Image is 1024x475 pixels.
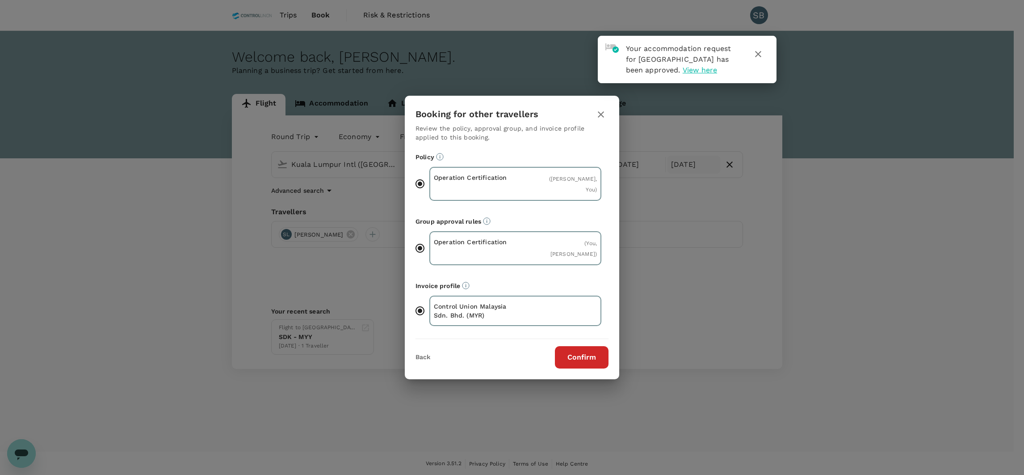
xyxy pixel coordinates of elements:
[683,66,717,74] span: View here
[415,124,609,142] p: Review the policy, approval group, and invoice profile applied to this booking.
[626,44,731,74] span: Your accommodation request for [GEOGRAPHIC_DATA] has been approved.
[415,109,538,119] h3: Booking for other travellers
[415,217,609,226] p: Group approval rules
[415,153,609,161] p: Policy
[434,237,516,246] p: Operation Certification
[436,153,444,161] svg: Booking restrictions are based on the selected travel policy.
[415,354,430,361] button: Back
[434,173,516,182] p: Operation Certification
[605,43,619,53] img: hotel-approved
[415,281,609,290] p: Invoice profile
[555,346,609,369] button: Confirm
[483,217,491,225] svg: Default approvers or custom approval rules (if available) are based on the user group.
[462,282,470,289] svg: The payment currency and company information are based on the selected invoice profile.
[434,302,516,320] p: Control Union Malaysia Sdn. Bhd. (MYR)
[549,176,597,193] span: ( [PERSON_NAME], You )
